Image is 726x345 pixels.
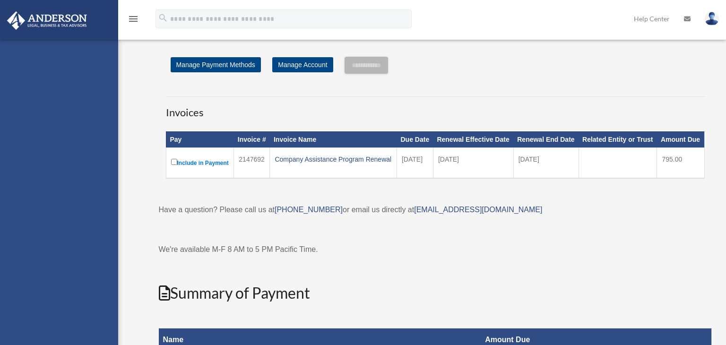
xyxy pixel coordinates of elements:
[166,131,234,147] th: Pay
[166,96,705,120] h3: Invoices
[171,157,229,169] label: Include in Payment
[705,12,719,26] img: User Pic
[397,147,433,178] td: [DATE]
[159,243,712,256] p: We're available M-F 8 AM to 5 PM Pacific Time.
[159,283,712,304] h2: Summary of Payment
[171,57,261,72] a: Manage Payment Methods
[579,131,657,147] th: Related Entity or Trust
[128,13,139,25] i: menu
[657,131,704,147] th: Amount Due
[272,57,333,72] a: Manage Account
[513,131,579,147] th: Renewal End Date
[270,131,397,147] th: Invoice Name
[433,131,513,147] th: Renewal Effective Date
[513,147,579,178] td: [DATE]
[158,13,168,23] i: search
[128,17,139,25] a: menu
[234,147,270,178] td: 2147692
[234,131,270,147] th: Invoice #
[657,147,704,178] td: 795.00
[159,203,712,216] p: Have a question? Please call us at or email us directly at
[171,159,177,165] input: Include in Payment
[433,147,513,178] td: [DATE]
[397,131,433,147] th: Due Date
[4,11,90,30] img: Anderson Advisors Platinum Portal
[275,153,392,166] div: Company Assistance Program Renewal
[275,206,343,214] a: [PHONE_NUMBER]
[414,206,542,214] a: [EMAIL_ADDRESS][DOMAIN_NAME]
